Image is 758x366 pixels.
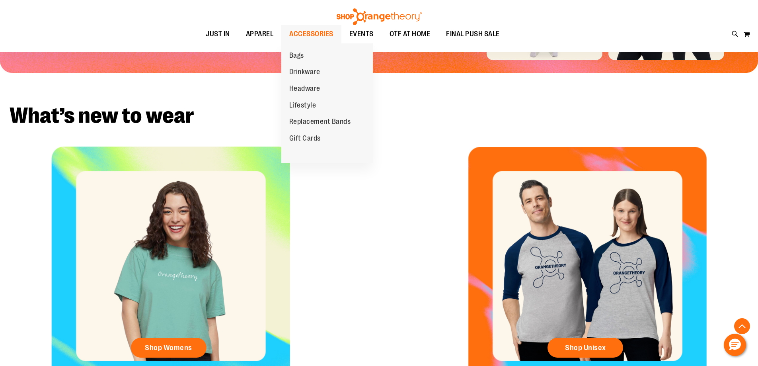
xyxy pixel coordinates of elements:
[446,25,500,43] span: FINAL PUSH SALE
[341,25,382,43] a: EVENTS
[289,84,320,94] span: Headware
[289,117,351,127] span: Replacement Bands
[724,334,746,356] button: Hello, have a question? Let’s chat.
[548,338,623,358] a: Shop Unisex
[565,343,606,352] span: Shop Unisex
[281,43,373,163] ul: ACCESSORIES
[289,134,321,144] span: Gift Cards
[349,25,374,43] span: EVENTS
[145,343,192,352] span: Shop Womens
[289,51,304,61] span: Bags
[281,25,341,43] a: ACCESSORIES
[390,25,431,43] span: OTF AT HOME
[198,25,238,43] a: JUST IN
[131,338,207,358] a: Shop Womens
[281,47,312,64] a: Bags
[206,25,230,43] span: JUST IN
[382,25,438,43] a: OTF AT HOME
[238,25,282,43] a: APPAREL
[281,114,359,130] a: Replacement Bands
[289,68,320,78] span: Drinkware
[281,64,328,80] a: Drinkware
[438,25,508,43] a: FINAL PUSH SALE
[281,80,328,97] a: Headware
[289,101,316,111] span: Lifestyle
[734,318,750,334] button: Back To Top
[10,105,748,127] h2: What’s new to wear
[289,25,333,43] span: ACCESSORIES
[281,130,329,147] a: Gift Cards
[246,25,274,43] span: APPAREL
[335,8,423,25] img: Shop Orangetheory
[281,97,324,114] a: Lifestyle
